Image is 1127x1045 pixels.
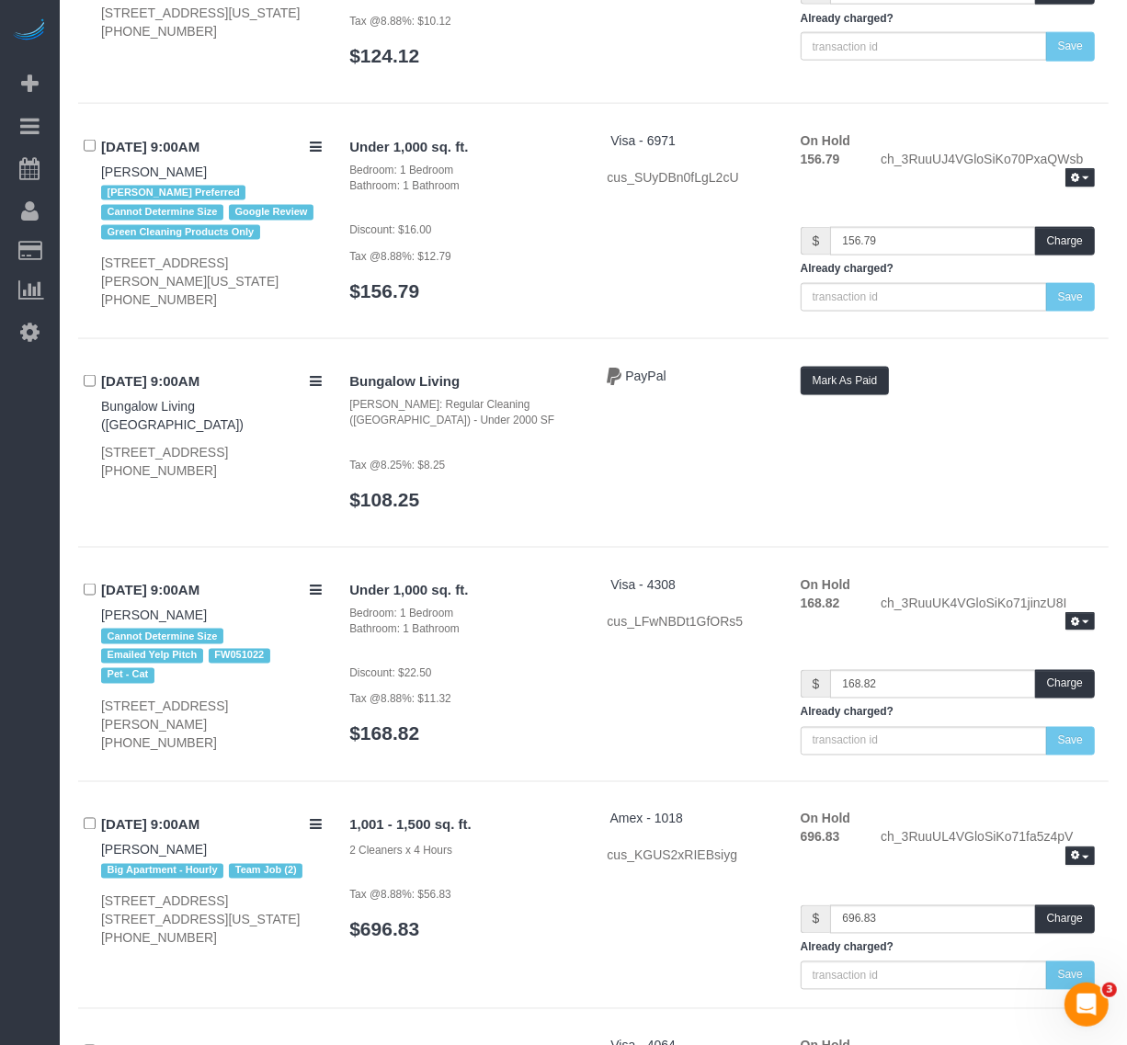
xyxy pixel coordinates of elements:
span: Cannot Determine Size [101,629,223,643]
a: [PERSON_NAME] [101,843,207,858]
div: cus_LFwNBDt1GfORs5 [607,612,772,630]
span: $ [801,227,831,256]
button: Mark As Paid [801,367,890,395]
h4: [DATE] 9:00AM [101,583,322,598]
a: $696.83 [349,919,419,940]
h4: [DATE] 9:00AM [101,374,322,390]
div: Tags [101,181,322,244]
h5: Already charged? [801,942,1095,954]
button: Charge [1035,670,1095,699]
button: Charge [1035,227,1095,256]
small: Discount: $22.50 [349,667,431,680]
h5: Already charged? [801,707,1095,719]
span: Green Cleaning Products Only [101,225,260,240]
div: Bathroom: 1 Bathroom [349,621,579,637]
div: Bedroom: 1 Bedroom [349,606,579,621]
small: 2 Cleaners x 4 Hours [349,845,452,858]
button: Charge [1035,905,1095,934]
h4: Under 1,000 sq. ft. [349,140,579,155]
h4: Bungalow Living [349,374,579,390]
a: $124.12 [349,45,419,66]
div: [STREET_ADDRESS][PERSON_NAME][US_STATE] [PHONE_NUMBER] [101,254,322,309]
a: $156.79 [349,280,419,301]
a: Visa - 4308 [610,577,676,592]
strong: 168.82 [801,596,840,610]
div: Bedroom: 1 Bedroom [349,163,579,178]
a: [PERSON_NAME] [101,608,207,622]
span: Pet - Cat [101,668,154,683]
div: [STREET_ADDRESS][US_STATE] [PHONE_NUMBER] [101,4,322,40]
strong: On Hold [801,812,850,826]
div: cus_SUyDBn0fLgL2cU [607,168,772,187]
a: PayPal [625,369,666,383]
a: $108.25 [349,489,419,510]
span: Cannot Determine Size [101,205,223,220]
h5: Already charged? [801,13,1095,25]
input: transaction id [801,283,1047,312]
span: [PERSON_NAME] Preferred [101,186,245,200]
span: Emailed Yelp Pitch [101,649,203,664]
span: Google Review [229,205,313,220]
span: $ [801,670,831,699]
h4: [DATE] 9:00AM [101,818,322,834]
a: Amex - 1018 [610,812,683,826]
div: ch_3RuuUL4VGloSiKo71fa5z4pV [867,828,1109,869]
strong: 156.79 [801,152,840,166]
input: transaction id [801,32,1047,61]
div: [STREET_ADDRESS] [STREET_ADDRESS][US_STATE] [PHONE_NUMBER] [101,892,322,948]
h4: 1,001 - 1,500 sq. ft. [349,818,579,834]
a: Visa - 6971 [610,133,676,148]
h4: Under 1,000 sq. ft. [349,583,579,598]
div: [PERSON_NAME]: Regular Cleaning ([GEOGRAPHIC_DATA]) - Under 2000 SF [349,397,579,428]
input: transaction id [801,727,1047,755]
div: Tags [101,859,322,883]
small: Tax @8.88%: $56.83 [349,889,451,902]
small: Discount: $16.00 [349,223,431,236]
a: [PERSON_NAME] [101,165,207,179]
div: ch_3RuuUJ4VGloSiKo70PxaQWsb [867,150,1109,190]
h4: [DATE] 9:00AM [101,140,322,155]
small: Tax @8.88%: $11.32 [349,693,451,706]
div: [STREET_ADDRESS] [PHONE_NUMBER] [101,443,322,480]
a: $168.82 [349,723,419,744]
div: Bathroom: 1 Bathroom [349,178,579,194]
img: Automaid Logo [11,18,48,44]
span: Big Apartment - Hourly [101,864,223,879]
span: $ [801,905,831,934]
div: cus_KGUS2xRIEBsiyg [607,846,772,865]
input: transaction id [801,961,1047,990]
small: Tax @8.88%: $10.12 [349,15,451,28]
span: FW051022 [209,649,270,664]
div: ch_3RuuUK4VGloSiKo71jinzU8I [867,594,1109,634]
div: Tags [101,624,322,687]
div: [STREET_ADDRESS][PERSON_NAME] [PHONE_NUMBER] [101,698,322,753]
strong: On Hold [801,577,850,592]
iframe: Intercom live chat [1064,983,1109,1027]
span: 3 [1102,983,1117,997]
small: Tax @8.88%: $12.79 [349,250,451,263]
h5: Already charged? [801,263,1095,275]
span: Team Job (2) [229,864,302,879]
strong: On Hold [801,133,850,148]
strong: 696.83 [801,830,840,845]
small: Tax @8.25%: $8.25 [349,459,445,471]
a: Bungalow Living ([GEOGRAPHIC_DATA]) [101,399,244,432]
